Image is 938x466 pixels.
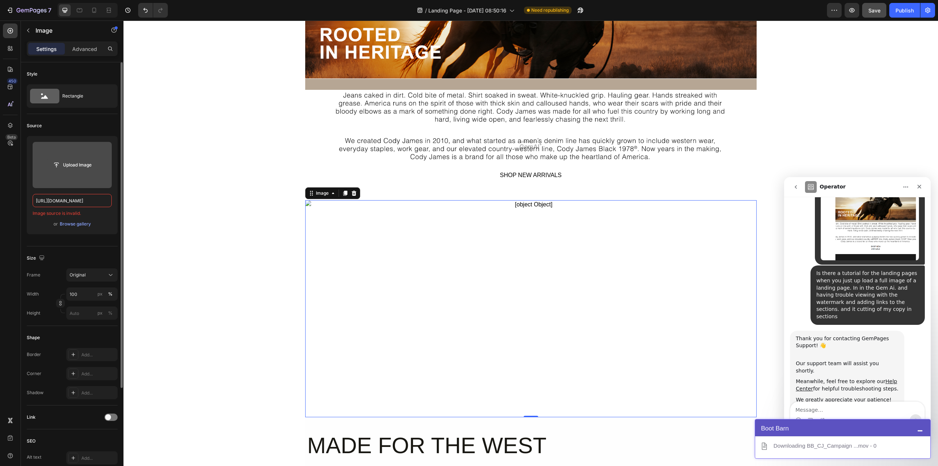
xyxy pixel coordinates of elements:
[106,309,115,318] button: px
[3,3,55,18] button: 7
[66,307,118,320] input: px%
[123,21,938,466] iframe: Design area
[70,272,86,278] span: Original
[862,3,886,18] button: Save
[27,310,40,316] label: Height
[183,408,632,443] h2: MADE FOR THE WEST
[59,220,91,228] button: Browse gallery
[47,158,98,172] button: Upload Image
[784,177,931,435] iframe: Intercom live chat
[7,78,18,84] div: 450
[868,7,880,14] span: Save
[182,69,633,180] div: Overlay
[27,122,42,129] div: Source
[72,45,97,53] p: Advanced
[81,371,116,377] div: Add...
[27,291,39,297] label: Width
[425,7,427,14] span: /
[48,6,51,15] p: 7
[357,149,458,161] div: Rich Text Editor. Editing area: main
[358,150,457,160] p: SHOP NEW ARRIVALS
[27,253,46,263] div: Size
[27,334,40,341] div: Shape
[108,310,112,316] div: %
[33,194,112,207] input: https://example.com/image.jpg
[27,272,40,278] label: Frame
[33,210,81,217] span: Image source is invalid.
[66,287,118,301] input: px%
[182,69,633,180] div: Background Image
[27,351,41,358] div: Border
[27,370,41,377] div: Corner
[97,310,103,316] div: px
[81,390,116,396] div: Add...
[5,134,18,140] div: Beta
[36,26,98,35] p: Image
[81,352,116,358] div: Add...
[138,3,168,18] div: Undo/Redo
[27,414,36,421] div: Link
[96,309,104,318] button: %
[97,291,103,297] div: px
[182,180,633,397] img: [object Object]
[895,7,914,14] div: Publish
[96,290,104,298] button: %
[62,88,107,104] div: Rectangle
[889,3,920,18] button: Publish
[428,7,506,14] span: Landing Page - [DATE] 08:50:16
[66,268,118,282] button: Original
[36,45,57,53] p: Settings
[191,169,207,176] div: Image
[27,438,36,444] div: SEO
[106,290,115,298] button: px
[27,454,41,461] div: Alt text
[27,71,37,77] div: Style
[531,7,569,14] span: Need republishing
[60,221,91,227] div: Browse gallery
[27,389,44,396] div: Shadow
[53,220,58,228] span: or
[108,291,112,297] div: %
[81,455,116,462] div: Add...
